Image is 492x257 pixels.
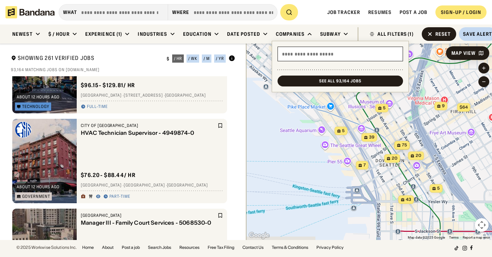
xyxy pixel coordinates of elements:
[81,213,216,218] div: [GEOGRAPHIC_DATA]
[81,82,135,89] div: $ 96.15 - $129.81 / hr
[437,186,440,191] span: 5
[102,245,114,250] a: About
[174,57,182,61] div: / hr
[316,245,344,250] a: Privacy Policy
[22,194,50,198] div: Government
[441,9,481,15] div: SIGN-UP / LOGIN
[276,31,304,37] div: Companies
[109,194,130,199] div: Part-time
[216,57,224,61] div: / yr
[172,9,190,15] div: Where
[363,162,366,168] span: 7
[320,31,341,37] div: Subway
[368,9,391,15] a: Resumes
[392,156,398,161] span: 20
[63,9,77,15] div: what
[82,245,94,250] a: Home
[383,105,386,111] span: 5
[416,153,421,159] span: 20
[81,93,223,98] div: [GEOGRAPHIC_DATA] · [STREET_ADDRESS] · [GEOGRAPHIC_DATA]
[272,245,308,250] a: Terms & Conditions
[22,105,49,109] div: Technology
[463,236,490,239] a: Report a map error
[85,31,122,37] div: Experience (1)
[460,105,468,110] span: $64
[208,245,234,250] a: Free Tax Filing
[11,76,235,240] div: grid
[402,142,407,148] span: 75
[16,245,77,250] div: © 2025 Workwise Solutions Inc.
[451,51,476,55] div: Map View
[11,67,235,73] div: 93,164 matching jobs on [DOMAIN_NAME]
[369,134,374,140] span: 39
[87,104,108,110] div: Full-time
[227,31,260,37] div: Date Posted
[406,197,411,203] span: 43
[81,172,136,179] div: $ 76.20 - $88.44 / hr
[17,185,60,189] div: about 12 hours ago
[12,31,33,37] div: Newest
[11,54,161,63] div: Showing 261 Verified Jobs
[400,9,427,15] a: Post a job
[377,32,414,36] div: ALL FILTERS (1)
[188,57,197,61] div: / wk
[167,56,169,62] div: $
[48,31,70,37] div: $ / hour
[179,245,199,250] a: Resources
[81,220,216,226] div: Manager III - Family Court Services - 5068530-0
[17,95,60,99] div: about 12 hours ago
[327,9,360,15] a: Job Tracker
[15,122,31,138] img: City of Seattle logo
[204,57,210,61] div: / m
[242,245,264,250] a: Contact Us
[122,245,140,250] a: Post a job
[248,231,270,240] img: Google
[248,231,270,240] a: Open this area in Google Maps (opens a new window)
[408,236,445,239] span: Map data ©2025 Google
[475,218,489,232] button: Map camera controls
[81,130,216,136] div: HVAC Technician Supervisor - 4949874-0
[138,31,167,37] div: Industries
[183,31,211,37] div: Education
[342,128,345,134] span: 5
[5,6,55,18] img: Bandana logotype
[463,31,492,37] div: Save Alert
[319,79,361,83] div: See all 93,164 jobs
[449,236,459,239] a: Terms (opens in new tab)
[81,123,216,128] div: City of [GEOGRAPHIC_DATA]
[148,245,171,250] a: Search Jobs
[442,103,445,109] span: 9
[435,32,451,36] div: Reset
[81,183,223,188] div: [GEOGRAPHIC_DATA] · [GEOGRAPHIC_DATA] · [GEOGRAPHIC_DATA]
